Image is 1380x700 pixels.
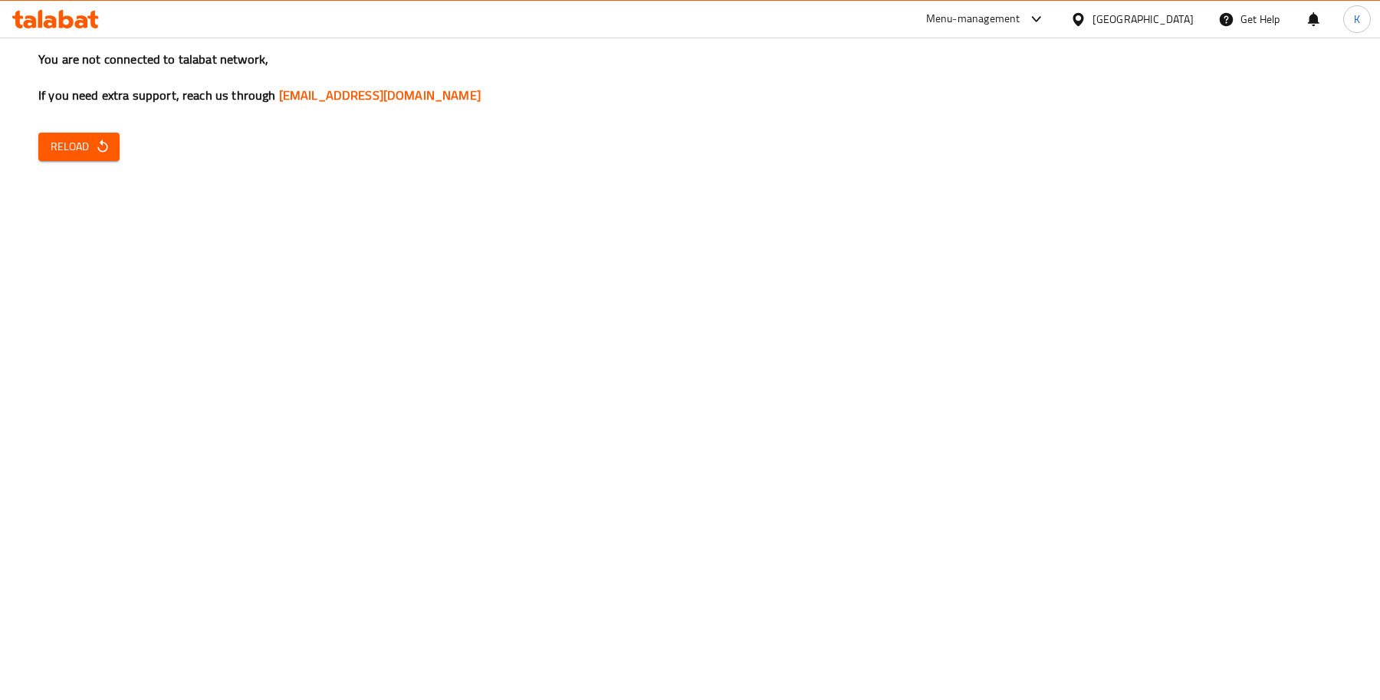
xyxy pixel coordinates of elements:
h3: You are not connected to talabat network, If you need extra support, reach us through [38,51,1342,104]
a: [EMAIL_ADDRESS][DOMAIN_NAME] [279,84,481,107]
button: Reload [38,133,120,161]
div: Menu-management [926,10,1020,28]
span: Reload [51,137,107,156]
span: K [1354,11,1360,28]
div: [GEOGRAPHIC_DATA] [1092,11,1194,28]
